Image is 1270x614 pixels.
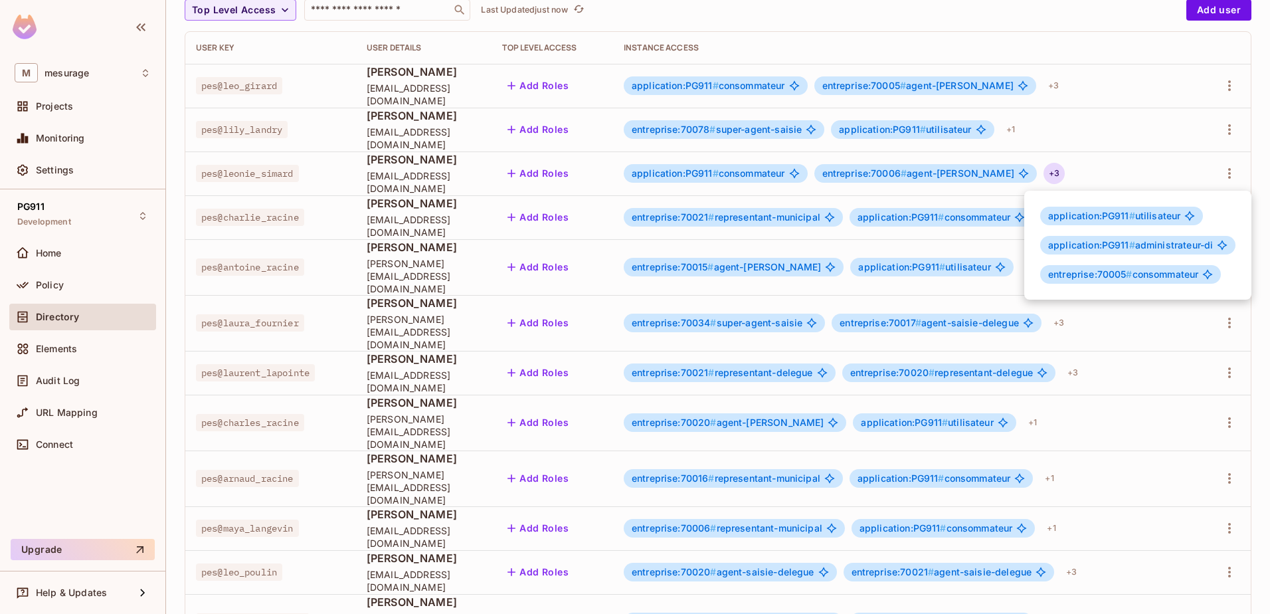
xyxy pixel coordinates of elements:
span: # [1129,239,1135,251]
span: # [1126,268,1132,280]
span: application:PG911 [1048,210,1135,221]
span: application:PG911 [1048,239,1135,251]
span: entreprise:70005 [1048,268,1133,280]
span: utilisateur [1048,211,1180,221]
span: administrateur-di [1048,240,1213,251]
span: # [1129,210,1135,221]
span: consommateur [1048,269,1198,280]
